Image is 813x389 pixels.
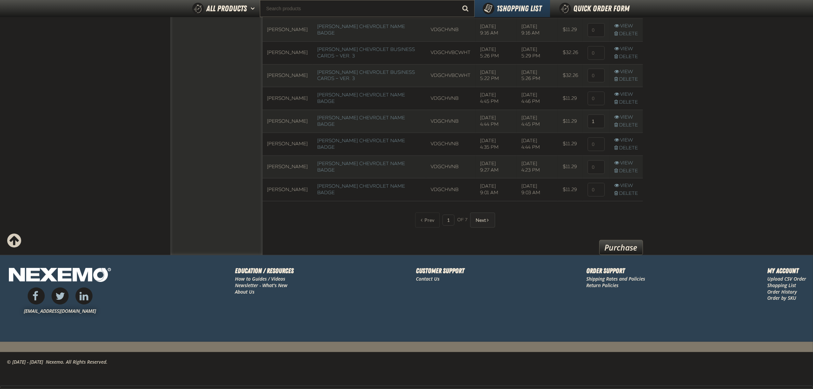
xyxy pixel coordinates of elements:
[517,178,558,201] td: [DATE] 9:03 AM
[476,87,517,110] td: [DATE] 4:45 PM
[599,240,643,255] a: Purchase
[263,110,313,133] td: [PERSON_NAME]
[767,276,806,282] a: Upload CSV Order
[476,64,517,87] td: [DATE] 5:22 PM
[263,178,313,201] td: [PERSON_NAME]
[615,168,638,174] a: Delete row action
[426,64,476,87] td: VDGCHVBCWHT
[615,145,638,151] a: Delete row action
[615,183,638,189] a: View row action
[497,4,542,13] span: Shopping List
[207,2,247,15] span: All Products
[558,110,583,133] td: $11.29
[416,276,439,282] a: Contact Us
[767,266,806,276] h2: My Account
[615,76,638,83] a: Delete row action
[587,266,645,276] h2: Order Support
[615,31,638,37] a: Delete row action
[24,308,96,314] a: [EMAIL_ADDRESS][DOMAIN_NAME]
[615,46,638,52] a: View row action
[615,160,638,166] a: View row action
[476,156,517,178] td: [DATE] 9:27 AM
[497,4,500,13] strong: 1
[476,41,517,64] td: [DATE] 5:26 PM
[318,161,405,173] a: [PERSON_NAME] Chevrolet Name Badge
[457,217,467,223] span: of 7
[426,133,476,156] td: VDGCHVNB
[588,160,605,174] input: 0
[558,133,583,156] td: $11.29
[476,178,517,201] td: [DATE] 9:01 AM
[263,18,313,41] td: [PERSON_NAME]
[318,183,405,196] a: [PERSON_NAME] Chevrolet Name Badge
[517,133,558,156] td: [DATE] 4:44 PM
[615,114,638,121] a: View row action
[263,133,313,156] td: [PERSON_NAME]
[476,18,517,41] td: [DATE] 9:16 AM
[426,178,476,201] td: VDGCHVNB
[235,282,288,289] a: Newsletter - What's New
[235,276,285,282] a: How to Guides / Videos
[318,69,415,82] a: [PERSON_NAME] Chevrolet Business Cards – Ver. 3
[416,266,464,276] h2: Customer Support
[426,156,476,178] td: VDGCHVNB
[588,183,605,197] input: 0
[263,41,313,64] td: [PERSON_NAME]
[615,137,638,144] a: View row action
[558,178,583,201] td: $11.29
[318,46,415,59] a: [PERSON_NAME] Chevrolet Business Cards – Ver. 3
[517,156,558,178] td: [DATE] 4:23 PM
[263,87,313,110] td: [PERSON_NAME]
[426,18,476,41] td: VDGCHVNB
[588,69,605,82] input: 0
[615,54,638,60] a: Delete row action
[615,69,638,75] a: View row action
[588,46,605,60] input: 0
[263,156,313,178] td: [PERSON_NAME]
[7,266,113,286] img: Nexemo Logo
[588,23,605,37] input: 0
[587,282,619,289] a: Return Policies
[767,295,796,301] a: Order by SKU
[558,156,583,178] td: $11.29
[443,215,454,226] input: Current page number
[558,64,583,87] td: $32.26
[588,92,605,105] input: 0
[587,276,645,282] a: Shipping Rates and Policies
[263,64,313,87] td: [PERSON_NAME]
[318,92,405,104] a: [PERSON_NAME] Chevrolet Name Badge
[767,289,797,295] a: Order History
[558,18,583,41] td: $11.29
[517,41,558,64] td: [DATE] 5:29 PM
[476,133,517,156] td: [DATE] 4:35 PM
[426,110,476,133] td: VDGCHVNB
[318,138,405,150] a: [PERSON_NAME] Chevrolet Name Badge
[517,18,558,41] td: [DATE] 9:16 AM
[558,41,583,64] td: $32.26
[7,233,22,248] div: Scroll to the top
[615,122,638,129] a: Delete row action
[235,266,294,276] h2: Education / Resources
[615,99,638,106] a: Delete row action
[470,213,495,228] button: Next Page
[558,87,583,110] td: $11.29
[615,190,638,197] a: Delete row action
[588,137,605,151] input: 0
[517,87,558,110] td: [DATE] 4:46 PM
[426,87,476,110] td: VDGCHVNB
[476,110,517,133] td: [DATE] 4:44 PM
[517,110,558,133] td: [DATE] 4:45 PM
[476,217,486,223] span: Next Page
[426,41,476,64] td: VDGCHVBCWHT
[318,115,405,127] a: [PERSON_NAME] Chevrolet Name Badge
[767,282,796,289] a: Shopping List
[615,23,638,29] a: View row action
[588,115,605,128] input: 0
[615,91,638,98] a: View row action
[318,24,405,36] a: [PERSON_NAME] Chevrolet Name Badge
[517,64,558,87] td: [DATE] 5:26 PM
[235,289,255,295] a: About Us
